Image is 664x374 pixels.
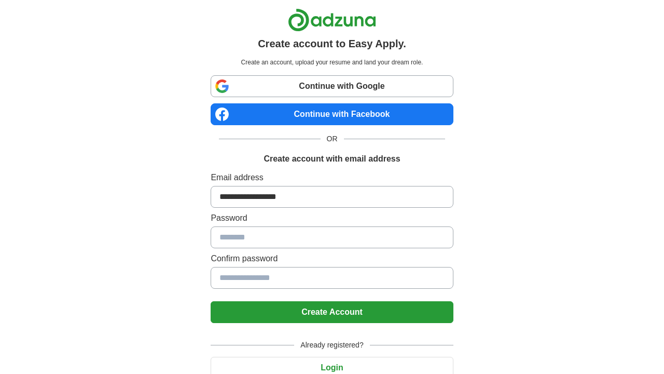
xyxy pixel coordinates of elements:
button: Create Account [211,301,453,323]
span: OR [321,133,344,144]
a: Continue with Facebook [211,103,453,125]
a: Login [211,363,453,372]
label: Email address [211,171,453,184]
label: Password [211,212,453,224]
p: Create an account, upload your resume and land your dream role. [213,58,451,67]
h1: Create account with email address [264,153,400,165]
img: Adzuna logo [288,8,376,32]
span: Already registered? [294,340,369,351]
h1: Create account to Easy Apply. [258,36,406,51]
label: Confirm password [211,252,453,265]
a: Continue with Google [211,75,453,97]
